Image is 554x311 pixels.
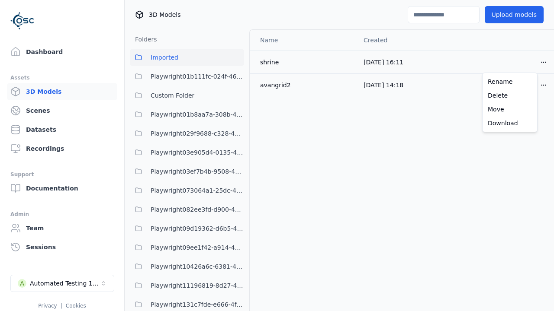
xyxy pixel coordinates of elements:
a: Move [484,102,535,116]
a: Download [484,116,535,130]
a: Rename [484,75,535,89]
a: Delete [484,89,535,102]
